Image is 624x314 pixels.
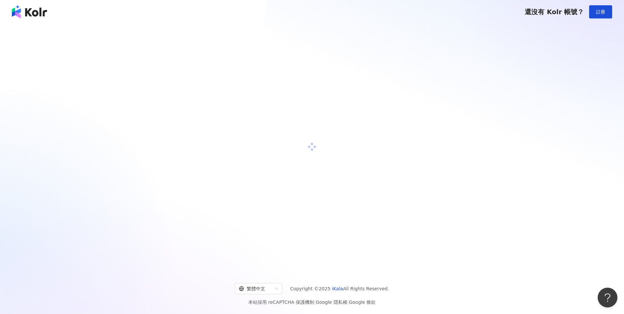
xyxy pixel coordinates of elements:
button: 註冊 [589,5,612,18]
div: 繁體中文 [239,283,272,294]
iframe: Help Scout Beacon - Open [598,288,617,307]
span: | [314,300,316,305]
span: 註冊 [596,9,605,14]
a: Google 條款 [349,300,376,305]
span: Copyright © 2025 All Rights Reserved. [290,285,389,293]
a: iKala [332,286,343,291]
span: 本站採用 reCAPTCHA 保護機制 [248,298,376,306]
span: | [347,300,349,305]
img: logo [12,5,47,18]
span: 還沒有 Kolr 帳號？ [525,8,584,16]
a: Google 隱私權 [316,300,347,305]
